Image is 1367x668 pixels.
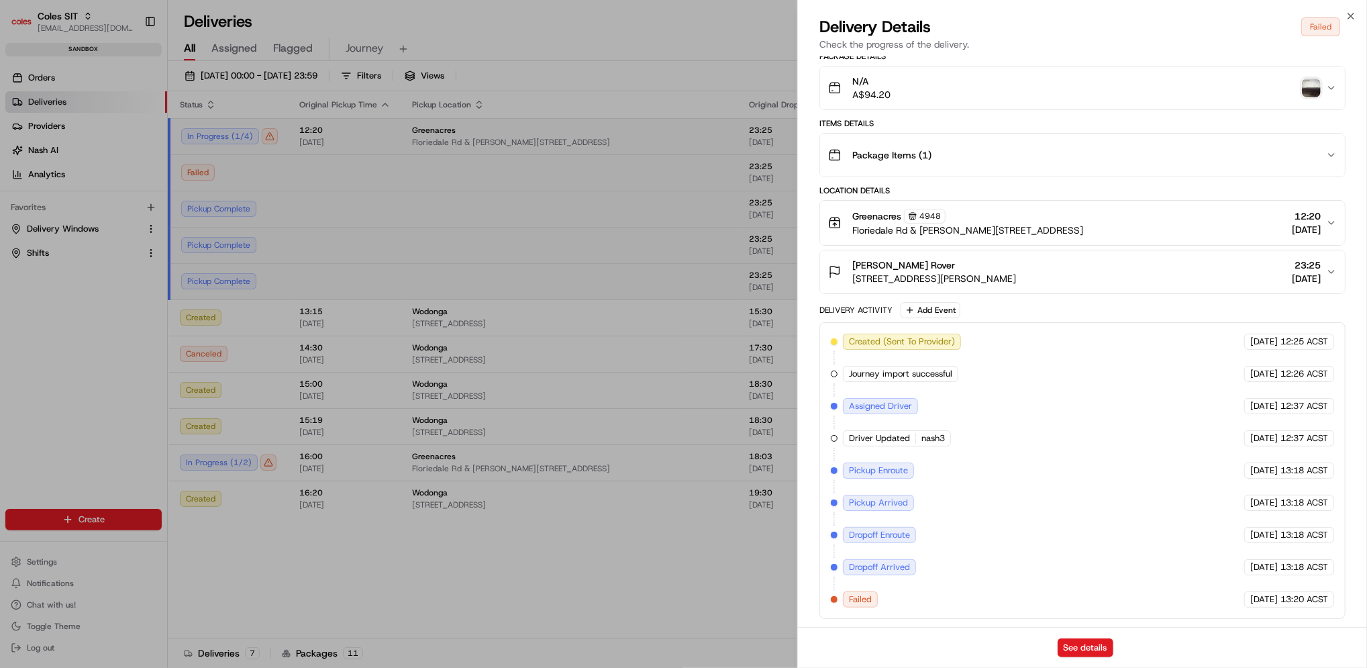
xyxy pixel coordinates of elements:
span: A$94.20 [852,88,891,101]
button: Add Event [901,302,960,318]
span: nash3 [921,432,945,444]
span: 12:20 [1292,209,1321,223]
span: Driver Updated [849,432,910,444]
span: [DATE] [1250,336,1278,348]
span: Dropoff Arrived [849,561,910,573]
button: Start new chat [228,132,244,148]
button: N/AA$94.20signature_proof_of_delivery image [820,66,1345,109]
span: 12:37 ACST [1280,400,1328,412]
span: [DATE] [1250,400,1278,412]
img: 1736555255976-a54dd68f-1ca7-489b-9aae-adbdc363a1c4 [13,128,38,152]
button: [PERSON_NAME] Rover[STREET_ADDRESS][PERSON_NAME]23:25[DATE] [820,250,1345,293]
button: See details [1058,638,1113,657]
div: We're available if you need us! [46,142,170,152]
span: 12:25 ACST [1280,336,1328,348]
span: [DATE] [1292,223,1321,236]
input: Clear [35,87,221,101]
span: Pylon [134,228,162,238]
span: 12:26 ACST [1280,368,1328,380]
span: 13:18 ACST [1280,497,1328,509]
button: Greenacres4948Floriedale Rd & [PERSON_NAME][STREET_ADDRESS]12:20[DATE] [820,201,1345,245]
a: 📗Knowledge Base [8,189,108,213]
span: [DATE] [1250,497,1278,509]
span: 13:18 ACST [1280,561,1328,573]
button: Package Items (1) [820,134,1345,177]
span: [PERSON_NAME] Rover [852,258,955,272]
span: [DATE] [1250,529,1278,541]
span: 12:37 ACST [1280,432,1328,444]
span: 23:25 [1292,258,1321,272]
span: [DATE] [1250,593,1278,606]
span: Knowledge Base [27,195,103,208]
span: Assigned Driver [849,400,912,412]
p: Welcome 👋 [13,54,244,75]
p: Check the progress of the delivery. [819,38,1346,51]
img: Nash [13,13,40,40]
span: Journey import successful [849,368,952,380]
div: Start new chat [46,128,220,142]
span: Floriedale Rd & [PERSON_NAME][STREET_ADDRESS] [852,224,1083,237]
span: API Documentation [127,195,215,208]
span: [DATE] [1292,272,1321,285]
div: Items Details [819,118,1346,129]
a: 💻API Documentation [108,189,221,213]
span: Pickup Arrived [849,497,908,509]
div: 💻 [113,196,124,207]
div: Location Details [819,185,1346,196]
span: Delivery Details [819,16,931,38]
span: Package Items ( 1 ) [852,148,931,162]
span: Created (Sent To Provider) [849,336,955,348]
span: [DATE] [1250,561,1278,573]
span: Greenacres [852,209,901,223]
span: [DATE] [1250,465,1278,477]
div: 📗 [13,196,24,207]
div: Package Details [819,51,1346,62]
span: [DATE] [1250,368,1278,380]
span: Failed [849,593,872,606]
span: [DATE] [1250,432,1278,444]
div: Delivery Activity [819,305,893,316]
span: 4948 [919,211,941,222]
span: 13:20 ACST [1280,593,1328,606]
span: Dropoff Enroute [849,529,910,541]
span: 13:18 ACST [1280,465,1328,477]
span: N/A [852,75,891,88]
span: [STREET_ADDRESS][PERSON_NAME] [852,272,1016,285]
span: 13:18 ACST [1280,529,1328,541]
img: signature_proof_of_delivery image [1302,79,1321,97]
a: Powered byPylon [95,227,162,238]
span: Pickup Enroute [849,465,908,477]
